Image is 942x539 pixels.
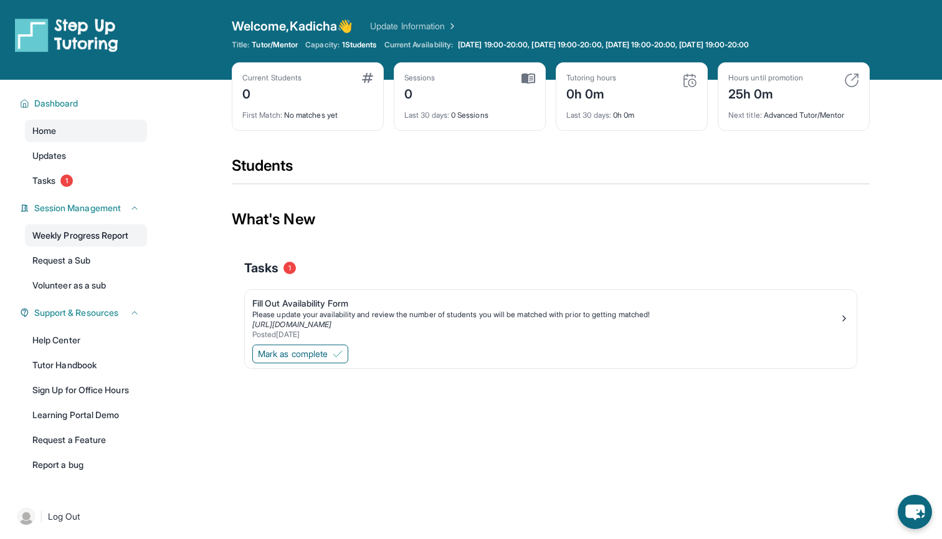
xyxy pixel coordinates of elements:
[844,73,859,88] img: card
[25,379,147,401] a: Sign Up for Office Hours
[370,20,457,32] a: Update Information
[342,40,377,50] span: 1 Students
[232,192,870,247] div: What's New
[305,40,340,50] span: Capacity:
[252,310,839,320] div: Please update your availability and review the number of students you will be matched with prior ...
[283,262,296,274] span: 1
[25,249,147,272] a: Request a Sub
[242,83,302,103] div: 0
[455,40,751,50] a: [DATE] 19:00-20:00, [DATE] 19:00-20:00, [DATE] 19:00-20:00, [DATE] 19:00-20:00
[258,348,328,360] span: Mark as complete
[566,73,616,83] div: Tutoring hours
[728,73,803,83] div: Hours until promotion
[40,509,43,524] span: |
[245,290,857,342] a: Fill Out Availability FormPlease update your availability and review the number of students you w...
[252,320,331,329] a: [URL][DOMAIN_NAME]
[232,156,870,183] div: Students
[60,174,73,187] span: 1
[566,110,611,120] span: Last 30 days :
[384,40,453,50] span: Current Availability:
[728,83,803,103] div: 25h 0m
[232,17,353,35] span: Welcome, Kadicha 👋
[898,495,932,529] button: chat-button
[521,73,535,84] img: card
[252,345,348,363] button: Mark as complete
[32,174,55,187] span: Tasks
[25,354,147,376] a: Tutor Handbook
[404,83,435,103] div: 0
[404,110,449,120] span: Last 30 days :
[25,329,147,351] a: Help Center
[25,224,147,247] a: Weekly Progress Report
[17,508,35,525] img: user-img
[333,349,343,359] img: Mark as complete
[29,202,140,214] button: Session Management
[25,404,147,426] a: Learning Portal Demo
[25,169,147,192] a: Tasks1
[232,40,249,50] span: Title:
[34,202,121,214] span: Session Management
[29,307,140,319] button: Support & Resources
[25,145,147,167] a: Updates
[445,20,457,32] img: Chevron Right
[25,429,147,451] a: Request a Feature
[29,97,140,110] button: Dashboard
[404,73,435,83] div: Sessions
[32,125,56,137] span: Home
[32,150,67,162] span: Updates
[242,110,282,120] span: First Match :
[728,103,859,120] div: Advanced Tutor/Mentor
[404,103,535,120] div: 0 Sessions
[566,103,697,120] div: 0h 0m
[458,40,749,50] span: [DATE] 19:00-20:00, [DATE] 19:00-20:00, [DATE] 19:00-20:00, [DATE] 19:00-20:00
[15,17,118,52] img: logo
[244,259,278,277] span: Tasks
[25,274,147,297] a: Volunteer as a sub
[242,73,302,83] div: Current Students
[242,103,373,120] div: No matches yet
[728,110,762,120] span: Next title :
[252,40,298,50] span: Tutor/Mentor
[34,307,118,319] span: Support & Resources
[252,330,839,340] div: Posted [DATE]
[48,510,80,523] span: Log Out
[566,83,616,103] div: 0h 0m
[252,297,839,310] div: Fill Out Availability Form
[12,503,147,530] a: |Log Out
[25,120,147,142] a: Home
[682,73,697,88] img: card
[25,454,147,476] a: Report a bug
[34,97,78,110] span: Dashboard
[362,73,373,83] img: card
